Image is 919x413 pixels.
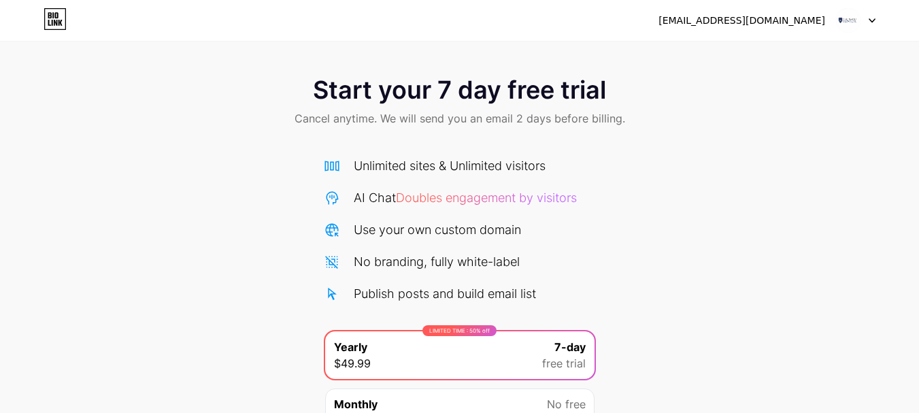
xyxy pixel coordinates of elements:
[354,252,520,271] div: No branding, fully white-label
[396,191,577,205] span: Doubles engagement by visitors
[554,339,586,355] span: 7-day
[542,355,586,371] span: free trial
[354,220,521,239] div: Use your own custom domain
[422,325,497,336] div: LIMITED TIME : 50% off
[354,156,546,175] div: Unlimited sites & Unlimited visitors
[354,188,577,207] div: AI Chat
[334,339,367,355] span: Yearly
[354,284,536,303] div: Publish posts and build email list
[658,14,825,28] div: [EMAIL_ADDRESS][DOMAIN_NAME]
[334,355,371,371] span: $49.99
[547,396,586,412] span: No free
[835,7,861,33] img: assignmentmentoruk
[334,396,378,412] span: Monthly
[313,76,606,103] span: Start your 7 day free trial
[295,110,625,127] span: Cancel anytime. We will send you an email 2 days before billing.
